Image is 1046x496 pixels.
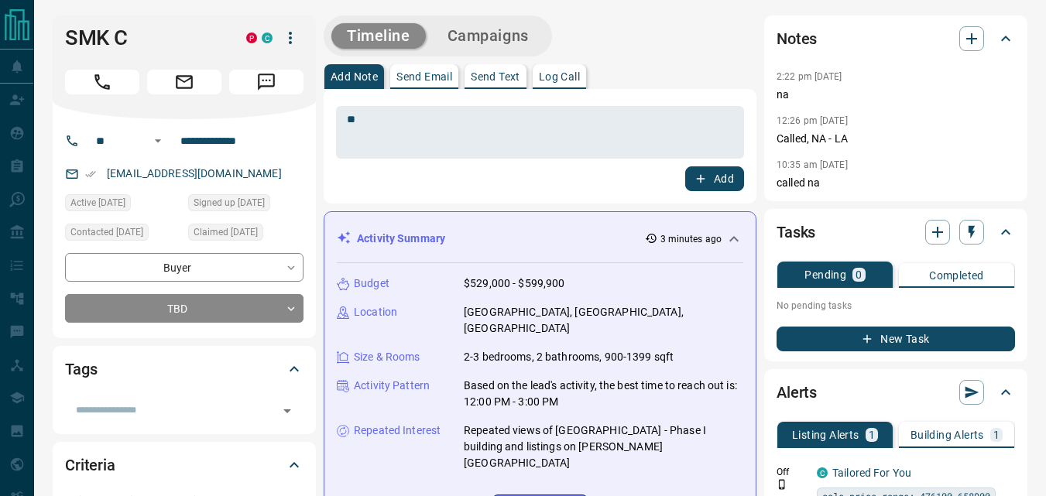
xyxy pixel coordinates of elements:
[65,351,304,388] div: Tags
[777,374,1015,411] div: Alerts
[777,380,817,405] h2: Alerts
[804,269,846,280] p: Pending
[229,70,304,94] span: Message
[357,231,445,247] p: Activity Summary
[331,71,378,82] p: Add Note
[262,32,273,43] div: condos.ca
[147,70,221,94] span: Email
[354,422,441,439] p: Repeated Interest
[660,232,722,246] p: 3 minutes ago
[107,167,282,180] a: [EMAIL_ADDRESS][DOMAIN_NAME]
[539,71,580,82] p: Log Call
[777,87,1015,103] p: na
[70,224,143,240] span: Contacted [DATE]
[354,304,397,320] p: Location
[188,224,304,245] div: Tue Apr 21 2020
[777,115,848,126] p: 12:26 pm [DATE]
[65,224,180,245] div: Mon Sep 15 2025
[911,429,984,440] p: Building Alerts
[354,349,420,365] p: Size & Rooms
[777,159,848,170] p: 10:35 am [DATE]
[777,465,808,479] p: Off
[354,378,430,394] p: Activity Pattern
[685,166,744,191] button: Add
[194,224,258,240] span: Claimed [DATE]
[777,220,815,245] h2: Tasks
[856,269,862,280] p: 0
[777,175,1015,191] p: called na
[65,194,180,216] div: Tue Sep 02 2025
[65,294,304,323] div: TBD
[464,422,743,471] p: Repeated views of [GEOGRAPHIC_DATA] - Phase I building and listings on [PERSON_NAME][GEOGRAPHIC_D...
[464,349,674,365] p: 2-3 bedrooms, 2 bathrooms, 900-1399 sqft
[792,429,859,440] p: Listing Alerts
[464,275,565,292] p: $529,000 - $599,900
[396,71,452,82] p: Send Email
[65,453,115,477] h2: Criteria
[929,270,984,281] p: Completed
[331,23,426,49] button: Timeline
[246,32,257,43] div: property.ca
[777,294,1015,317] p: No pending tasks
[65,357,97,381] h2: Tags
[464,304,743,337] p: [GEOGRAPHIC_DATA], [GEOGRAPHIC_DATA], [GEOGRAPHIC_DATA]
[777,327,1015,351] button: New Task
[777,214,1015,251] div: Tasks
[276,400,298,422] button: Open
[471,71,520,82] p: Send Text
[194,195,265,210] span: Signed up [DATE]
[85,169,96,180] svg: Email Verified
[464,378,743,410] p: Based on the lead's activity, the best time to reach out is: 12:00 PM - 3:00 PM
[832,467,911,479] a: Tailored For You
[817,467,828,478] div: condos.ca
[65,26,223,50] h1: SMK C
[777,479,787,490] svg: Push Notification Only
[777,20,1015,57] div: Notes
[777,26,817,51] h2: Notes
[993,429,1000,440] p: 1
[777,131,1015,147] p: Called, NA - LA
[149,132,167,150] button: Open
[65,446,304,484] div: Criteria
[70,195,125,210] span: Active [DATE]
[354,275,389,292] p: Budget
[337,224,743,253] div: Activity Summary3 minutes ago
[65,70,139,94] span: Call
[188,194,304,216] div: Wed Apr 15 2020
[869,429,875,440] p: 1
[432,23,544,49] button: Campaigns
[777,71,842,82] p: 2:22 pm [DATE]
[65,253,304,282] div: Buyer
